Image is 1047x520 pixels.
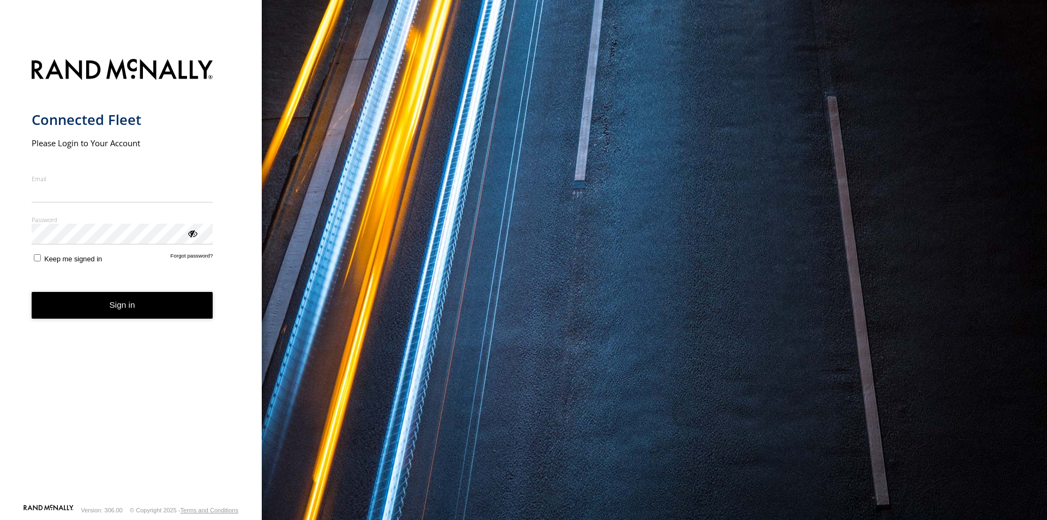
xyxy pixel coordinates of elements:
[171,253,213,263] a: Forgot password?
[32,216,213,224] label: Password
[32,175,213,183] label: Email
[32,138,213,148] h2: Please Login to Your Account
[32,52,231,504] form: main
[44,255,102,263] span: Keep me signed in
[32,292,213,319] button: Sign in
[32,57,213,85] img: Rand McNally
[32,111,213,129] h1: Connected Fleet
[34,254,41,261] input: Keep me signed in
[186,228,197,238] div: ViewPassword
[23,505,74,516] a: Visit our Website
[180,507,238,513] a: Terms and Conditions
[130,507,238,513] div: © Copyright 2025 -
[81,507,123,513] div: Version: 306.00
